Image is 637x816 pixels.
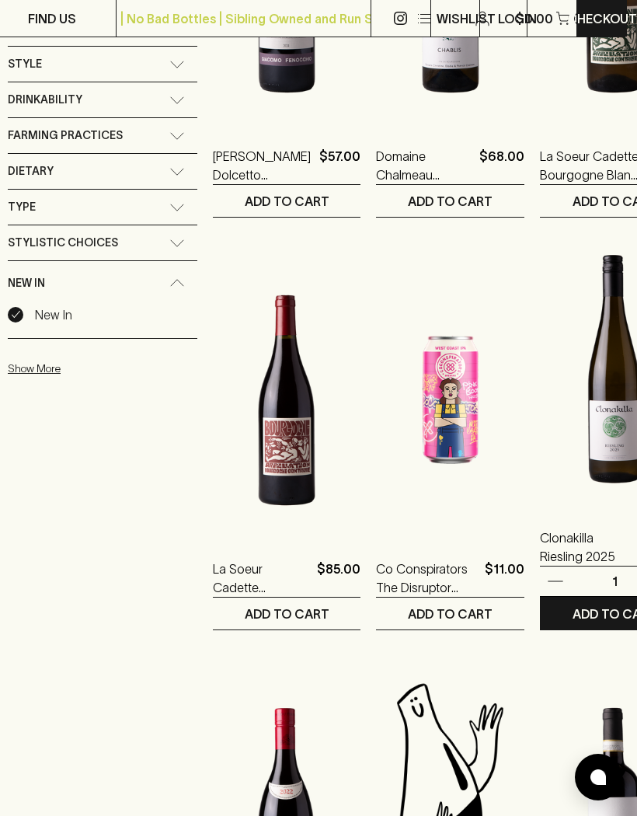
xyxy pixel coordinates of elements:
[590,769,606,785] img: bubble-icon
[8,261,197,305] div: New In
[408,605,493,623] p: ADD TO CART
[317,560,360,597] p: $85.00
[376,598,524,629] button: ADD TO CART
[213,147,313,184] a: [PERSON_NAME] Dolcetto [PERSON_NAME] 2024
[376,560,479,597] a: Co Conspirators The Disruptor West Coast IPA 440ml
[408,192,493,211] p: ADD TO CART
[245,192,329,211] p: ADD TO CART
[8,82,197,117] div: Drinkability
[213,264,360,536] img: La Soeur Cadette Bourgogne Rouge 2023
[437,9,496,28] p: Wishlist
[376,147,473,184] a: Domaine Chalmeau Chablis 2022
[8,162,54,181] span: Dietary
[596,573,633,590] p: 1
[28,9,76,28] p: FIND US
[245,605,329,623] p: ADD TO CART
[213,560,311,597] a: La Soeur Cadette Bourgogne Rouge 2023
[319,147,360,184] p: $57.00
[8,197,36,217] span: Type
[485,560,524,597] p: $11.00
[213,598,360,629] button: ADD TO CART
[8,274,45,293] span: New In
[376,264,524,536] img: Co Conspirators The Disruptor West Coast IPA 440ml
[8,233,118,253] span: Stylistic Choices
[8,90,82,110] span: Drinkability
[8,154,197,189] div: Dietary
[8,118,197,153] div: Farming Practices
[516,9,553,28] p: $0.00
[8,190,197,225] div: Type
[8,353,211,385] button: Show More
[8,225,197,260] div: Stylistic Choices
[8,126,123,145] span: Farming Practices
[376,185,524,217] button: ADD TO CART
[567,9,637,28] p: Checkout
[8,47,197,82] div: Style
[479,147,524,184] p: $68.00
[35,305,72,324] p: New In
[498,9,537,28] p: Login
[8,54,42,74] span: Style
[213,185,360,217] button: ADD TO CART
